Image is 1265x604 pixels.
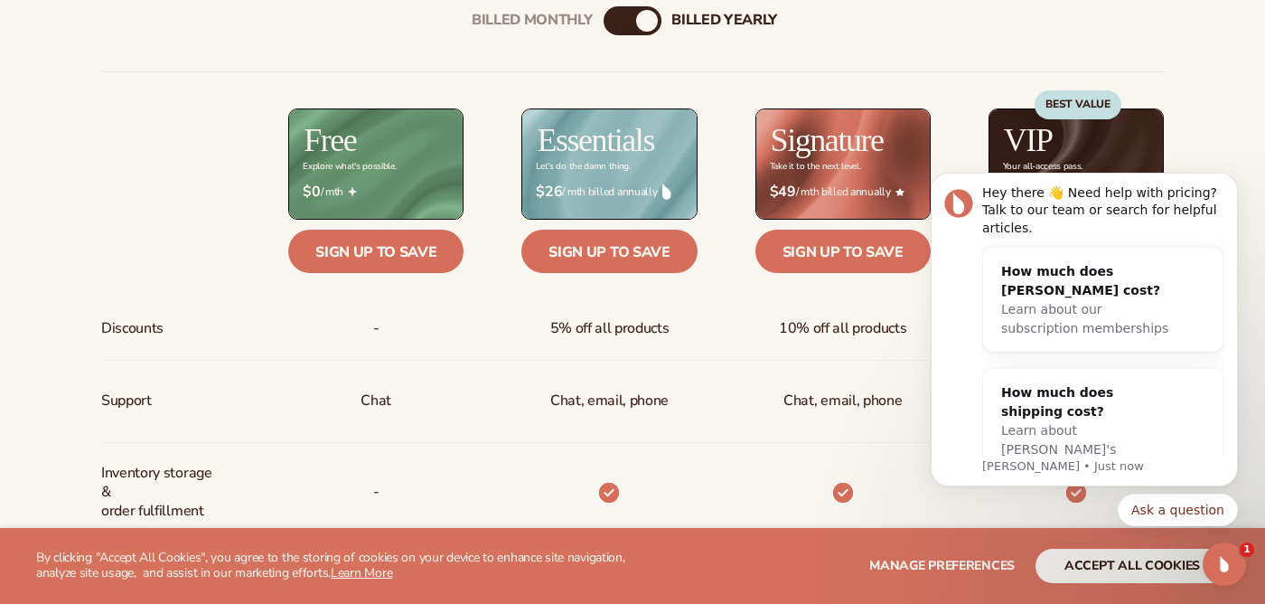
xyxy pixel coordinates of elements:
[361,384,391,418] p: Chat
[770,184,796,201] strong: $49
[536,162,630,172] div: Let’s do the damn thing.
[373,312,379,345] span: -
[662,184,671,200] img: drop.png
[895,188,904,196] img: Star_6.png
[373,476,379,509] p: -
[770,184,916,201] span: / mth billed annually
[1035,549,1229,583] button: accept all cookies
[537,124,654,156] h2: Essentials
[101,457,221,527] span: Inventory storage & order fulfillment
[331,564,392,581] a: Learn More
[521,230,697,273] a: Sign up to save
[288,230,464,273] a: Sign up to save
[1203,543,1246,586] iframe: Intercom live chat
[989,109,1163,219] img: VIP_BG_199964bd-3653-43bc-8a67-789d2d7717b9.jpg
[101,312,164,345] span: Discounts
[1240,543,1254,557] span: 1
[770,162,861,172] div: Take it to the next level.
[869,557,1015,574] span: Manage preferences
[36,551,645,581] p: By clicking "Accept All Cookies", you agree to the storing of cookies on your device to enhance s...
[671,12,777,29] div: billed Yearly
[304,124,356,156] h2: Free
[550,384,669,418] p: Chat, email, phone
[472,12,593,29] div: Billed Monthly
[303,184,320,201] strong: $0
[1035,90,1121,119] div: BEST VALUE
[348,187,357,196] img: Free_Icon_bb6e7c7e-73f8-44bd-8ed0-223ea0fc522e.png
[904,157,1265,537] iframe: Intercom notifications message
[755,230,931,273] a: Sign up to save
[869,549,1015,583] button: Manage preferences
[101,384,152,418] span: Support
[522,109,696,219] img: Essentials_BG_9050f826-5aa9-47d9-a362-757b82c62641.jpg
[1004,124,1053,156] h2: VIP
[536,184,682,201] span: / mth billed annually
[771,124,884,156] h2: Signature
[783,384,902,418] span: Chat, email, phone
[779,312,907,345] span: 10% off all products
[550,312,670,345] span: 5% off all products
[303,184,449,201] span: / mth
[303,162,396,172] div: Explore what's possible.
[289,109,463,219] img: free_bg.png
[756,109,930,219] img: Signature_BG_eeb718c8-65ac-49e3-a4e5-327c6aa73146.jpg
[536,184,562,201] strong: $26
